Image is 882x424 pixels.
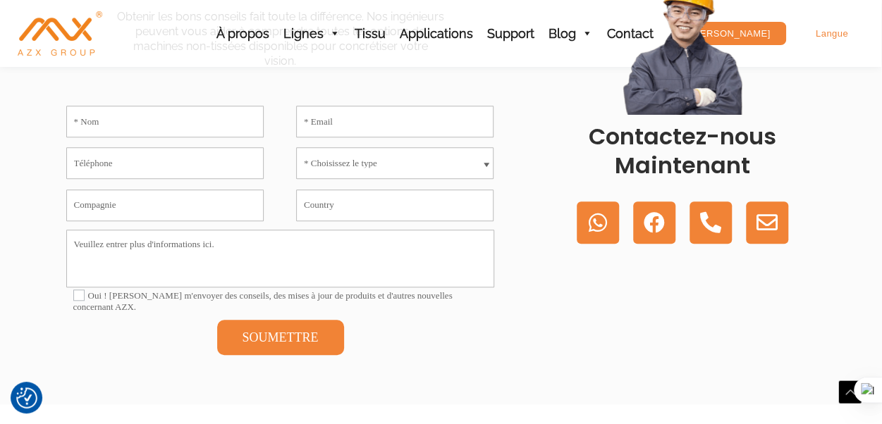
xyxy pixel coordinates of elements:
input: Compagnie [66,189,264,221]
input: Country [296,189,494,221]
input: Oui ! [PERSON_NAME] m'envoyer des conseils, des mises à jour de produits et d'autres nouvelles co... [73,289,85,301]
button: Consent Preferences [16,387,37,409]
img: Revisit consent button [16,387,37,409]
input: * Email [296,106,494,137]
select: * Choisissez le type [296,147,494,179]
h2: Contactez-nous Maintenant [529,122,836,180]
label: Oui ! [PERSON_NAME] m'envoyer des conseils, des mises à jour de produits et d'autres nouvelles co... [73,290,488,313]
input: Téléphone [66,147,264,179]
input: * Nom [66,106,264,137]
button: SOUMETTRE [217,320,344,355]
textarea: Veuillez entrer plus d'informations ici. [66,230,494,287]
